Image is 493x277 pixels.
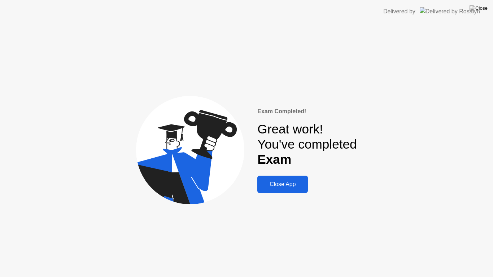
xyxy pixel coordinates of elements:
img: Delivered by Rosalyn [420,7,480,16]
div: Close App [259,181,306,188]
div: Exam Completed! [257,107,357,116]
img: Close [470,5,488,11]
b: Exam [257,152,291,166]
div: Great work! You've completed [257,122,357,167]
div: Delivered by [383,7,415,16]
button: Close App [257,176,308,193]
